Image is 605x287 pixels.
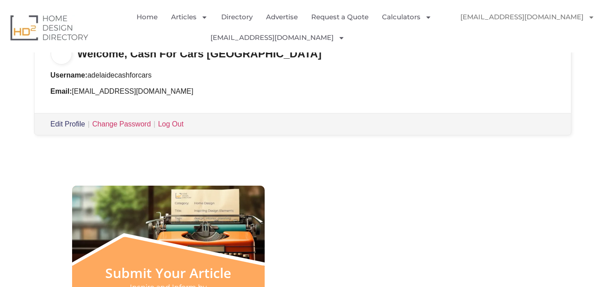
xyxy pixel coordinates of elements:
nav: Menu [124,7,451,48]
a: Directory [221,7,253,27]
li: [EMAIL_ADDRESS][DOMAIN_NAME] [51,86,555,97]
a: Home [137,7,158,27]
a: Log Out [158,120,184,128]
img: Cash For Cars Adelaide [352,27,372,48]
a: Articles [171,7,208,27]
strong: Username: [51,71,88,79]
span: | [154,120,155,128]
a: Submit Your Article [105,264,231,282]
img: Submit Article [72,233,265,266]
a: Edit Profile [51,120,85,128]
a: Change Password [92,120,151,128]
a: Request a Quote [311,7,369,27]
nav: Menu [451,7,598,48]
li: adelaidecashforcars [51,70,555,81]
a: [EMAIL_ADDRESS][DOMAIN_NAME] [210,27,345,48]
a: Advertise [266,7,298,27]
span: | [88,120,90,128]
img: Cash For Cars Adelaide [451,27,472,48]
a: [EMAIL_ADDRESS][DOMAIN_NAME] [451,7,604,27]
img: Property Articles Tips [72,186,265,275]
a: Calculators [382,7,432,27]
strong: Email: [51,87,72,95]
